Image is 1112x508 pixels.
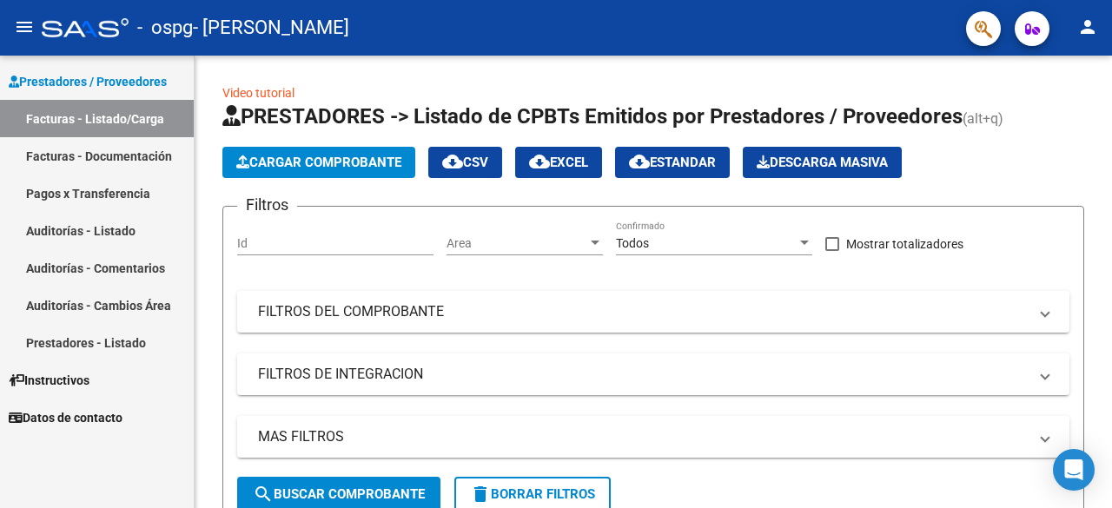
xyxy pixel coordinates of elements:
[193,9,349,47] span: - [PERSON_NAME]
[629,155,716,170] span: Estandar
[9,371,89,390] span: Instructivos
[237,353,1069,395] mat-expansion-panel-header: FILTROS DE INTEGRACION
[14,16,35,37] mat-icon: menu
[222,104,963,129] span: PRESTADORES -> Listado de CPBTs Emitidos por Prestadores / Proveedores
[743,147,902,178] app-download-masive: Descarga masiva de comprobantes (adjuntos)
[470,486,595,502] span: Borrar Filtros
[1077,16,1098,37] mat-icon: person
[428,147,502,178] button: CSV
[743,147,902,178] button: Descarga Masiva
[236,155,401,170] span: Cargar Comprobante
[846,234,963,254] span: Mostrar totalizadores
[515,147,602,178] button: EXCEL
[9,408,122,427] span: Datos de contacto
[253,484,274,505] mat-icon: search
[757,155,888,170] span: Descarga Masiva
[237,416,1069,458] mat-expansion-panel-header: MAS FILTROS
[963,110,1003,127] span: (alt+q)
[470,484,491,505] mat-icon: delete
[615,147,730,178] button: Estandar
[222,86,295,100] a: Video tutorial
[258,365,1028,384] mat-panel-title: FILTROS DE INTEGRACION
[442,151,463,172] mat-icon: cloud_download
[258,427,1028,446] mat-panel-title: MAS FILTROS
[253,486,425,502] span: Buscar Comprobante
[529,155,588,170] span: EXCEL
[258,302,1028,321] mat-panel-title: FILTROS DEL COMPROBANTE
[137,9,193,47] span: - ospg
[9,72,167,91] span: Prestadores / Proveedores
[629,151,650,172] mat-icon: cloud_download
[616,236,649,250] span: Todos
[529,151,550,172] mat-icon: cloud_download
[1053,449,1095,491] div: Open Intercom Messenger
[447,236,587,251] span: Area
[222,147,415,178] button: Cargar Comprobante
[237,291,1069,333] mat-expansion-panel-header: FILTROS DEL COMPROBANTE
[237,193,297,217] h3: Filtros
[442,155,488,170] span: CSV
